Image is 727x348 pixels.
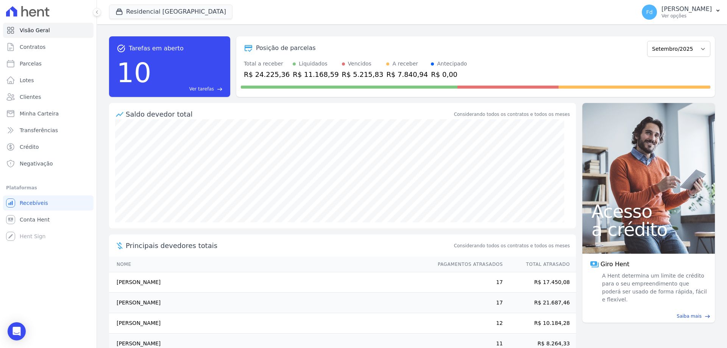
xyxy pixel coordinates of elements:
[117,53,151,92] div: 10
[244,60,290,68] div: Total a receber
[503,257,576,272] th: Total Atrasado
[3,156,94,171] a: Negativação
[661,5,712,13] p: [PERSON_NAME]
[109,272,431,293] td: [PERSON_NAME]
[109,313,431,334] td: [PERSON_NAME]
[20,43,45,51] span: Contratos
[591,220,706,239] span: a crédito
[8,322,26,340] div: Open Intercom Messenger
[3,139,94,154] a: Crédito
[20,27,50,34] span: Visão Geral
[342,69,384,80] div: R$ 5.215,83
[20,60,42,67] span: Parcelas
[189,86,214,92] span: Ver tarefas
[503,293,576,313] td: R$ 21.687,46
[454,111,570,118] div: Considerando todos os contratos e todos os meses
[256,44,316,53] div: Posição de parcelas
[20,76,34,84] span: Lotes
[661,13,712,19] p: Ver opções
[348,60,371,68] div: Vencidos
[591,202,706,220] span: Acesso
[431,313,503,334] td: 12
[3,195,94,211] a: Recebíveis
[3,106,94,121] a: Minha Carteira
[454,242,570,249] span: Considerando todos os contratos e todos os meses
[20,216,50,223] span: Conta Hent
[217,86,223,92] span: east
[705,314,710,319] span: east
[244,69,290,80] div: R$ 24.225,36
[6,183,90,192] div: Plataformas
[3,89,94,105] a: Clientes
[646,9,653,15] span: Fd
[3,73,94,88] a: Lotes
[129,44,184,53] span: Tarefas em aberto
[126,109,452,119] div: Saldo devedor total
[109,257,431,272] th: Nome
[431,69,467,80] div: R$ 0,00
[392,60,418,68] div: A receber
[3,56,94,71] a: Parcelas
[587,313,710,320] a: Saiba mais east
[431,293,503,313] td: 17
[503,313,576,334] td: R$ 10.184,28
[431,272,503,293] td: 17
[117,44,126,53] span: task_alt
[636,2,727,23] button: Fd [PERSON_NAME] Ver opções
[3,212,94,227] a: Conta Hent
[299,60,328,68] div: Liquidados
[20,93,41,101] span: Clientes
[109,5,232,19] button: Residencial [GEOGRAPHIC_DATA]
[503,272,576,293] td: R$ 17.450,08
[20,110,59,117] span: Minha Carteira
[20,199,48,207] span: Recebíveis
[20,160,53,167] span: Negativação
[20,143,39,151] span: Crédito
[3,123,94,138] a: Transferências
[293,69,339,80] div: R$ 11.168,59
[677,313,702,320] span: Saiba mais
[154,86,223,92] a: Ver tarefas east
[437,60,467,68] div: Antecipado
[386,69,428,80] div: R$ 7.840,94
[126,240,452,251] span: Principais devedores totais
[601,260,629,269] span: Giro Hent
[109,293,431,313] td: [PERSON_NAME]
[431,257,503,272] th: Pagamentos Atrasados
[601,272,707,304] span: A Hent determina um limite de crédito para o seu empreendimento que poderá ser usado de forma ráp...
[3,23,94,38] a: Visão Geral
[3,39,94,55] a: Contratos
[20,126,58,134] span: Transferências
